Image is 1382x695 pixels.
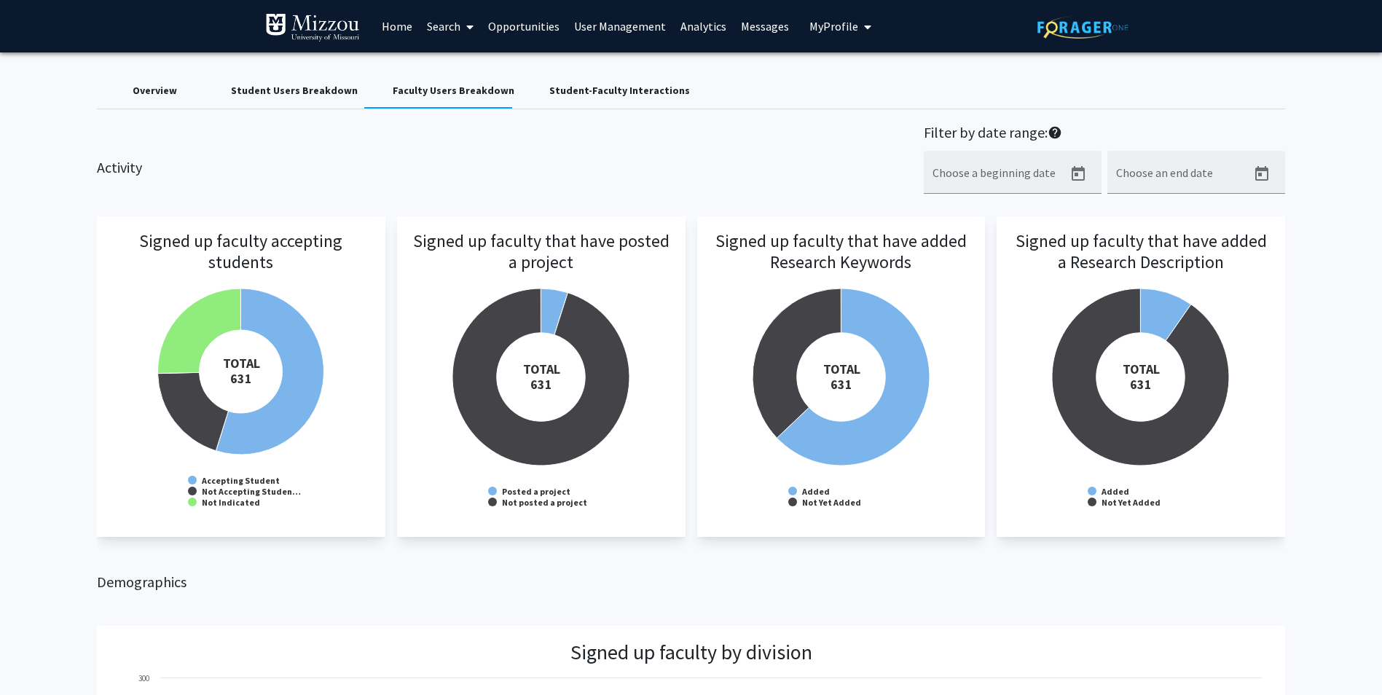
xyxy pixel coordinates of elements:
[570,640,812,665] h3: Signed up faculty by division
[420,1,481,52] a: Search
[809,19,858,34] span: My Profile
[481,1,567,52] a: Opportunities
[1102,497,1161,508] text: Not Yet Added
[138,673,149,683] text: 300
[822,361,860,393] tspan: TOTAL 631
[1123,361,1160,393] tspan: TOTAL 631
[97,124,142,176] h2: Activity
[924,124,1285,145] h2: Filter by date range:
[231,83,358,98] div: Student Users Breakdown
[802,497,861,508] text: Not Yet Added
[222,355,259,387] tspan: TOTAL 631
[1048,124,1062,141] mat-icon: help
[1011,231,1271,313] h3: Signed up faculty that have added a Research Description
[97,573,1285,591] h2: Demographics
[202,486,301,497] text: Not Accepting Studen…
[11,629,62,684] iframe: Chat
[265,13,360,42] img: University of Missouri Logo
[712,231,971,313] h3: Signed up faculty that have added Research Keywords
[202,497,260,508] text: Not Indicated
[201,475,280,486] text: Accepting Student
[801,486,830,497] text: Added
[1247,160,1276,189] button: Open calendar
[393,83,514,98] div: Faculty Users Breakdown
[502,486,570,497] text: Posted a project
[412,231,671,313] h3: Signed up faculty that have posted a project
[734,1,796,52] a: Messages
[1064,160,1093,189] button: Open calendar
[567,1,673,52] a: User Management
[111,231,371,313] h3: Signed up faculty accepting students
[549,83,690,98] div: Student-Faculty Interactions
[374,1,420,52] a: Home
[502,497,587,508] text: Not posted a project
[133,83,177,98] div: Overview
[522,361,560,393] tspan: TOTAL 631
[1037,16,1128,39] img: ForagerOne Logo
[673,1,734,52] a: Analytics
[1101,486,1129,497] text: Added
